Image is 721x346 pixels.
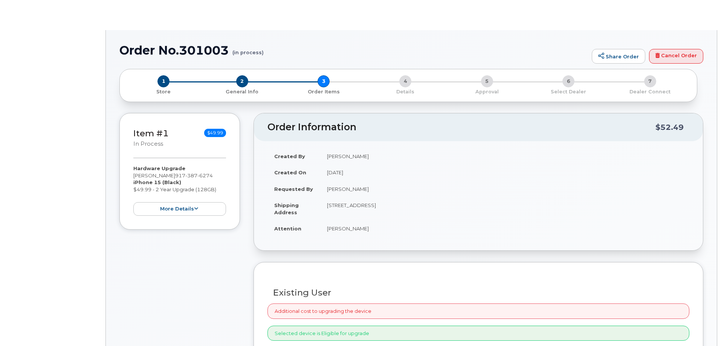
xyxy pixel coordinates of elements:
[197,172,213,178] span: 6274
[133,128,169,139] a: Item #1
[204,129,226,137] span: $49.99
[273,288,684,297] h3: Existing User
[320,164,689,181] td: [DATE]
[320,220,689,237] td: [PERSON_NAME]
[175,172,213,178] span: 917
[133,165,226,216] div: [PERSON_NAME] $49.99 - 2 Year Upgrade (128GB)
[274,202,299,215] strong: Shipping Address
[133,202,226,216] button: more details
[649,49,703,64] a: Cancel Order
[320,148,689,165] td: [PERSON_NAME]
[592,49,645,64] a: Share Order
[655,120,684,134] div: $52.49
[157,75,170,87] span: 1
[267,122,655,133] h2: Order Information
[133,140,163,147] small: in process
[236,75,248,87] span: 2
[119,44,588,57] h1: Order No.301003
[274,186,313,192] strong: Requested By
[232,44,264,55] small: (in process)
[267,326,689,341] div: Selected device is Eligible for upgrade
[320,181,689,197] td: [PERSON_NAME]
[274,153,305,159] strong: Created By
[202,87,283,95] a: 2 General Info
[274,226,301,232] strong: Attention
[126,87,202,95] a: 1 Store
[133,165,185,171] strong: Hardware Upgrade
[185,172,197,178] span: 387
[267,303,689,319] div: Additional cost to upgrading the device
[129,88,199,95] p: Store
[133,179,181,185] strong: iPhone 15 (Black)
[320,197,689,220] td: [STREET_ADDRESS]
[205,88,280,95] p: General Info
[274,169,306,175] strong: Created On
